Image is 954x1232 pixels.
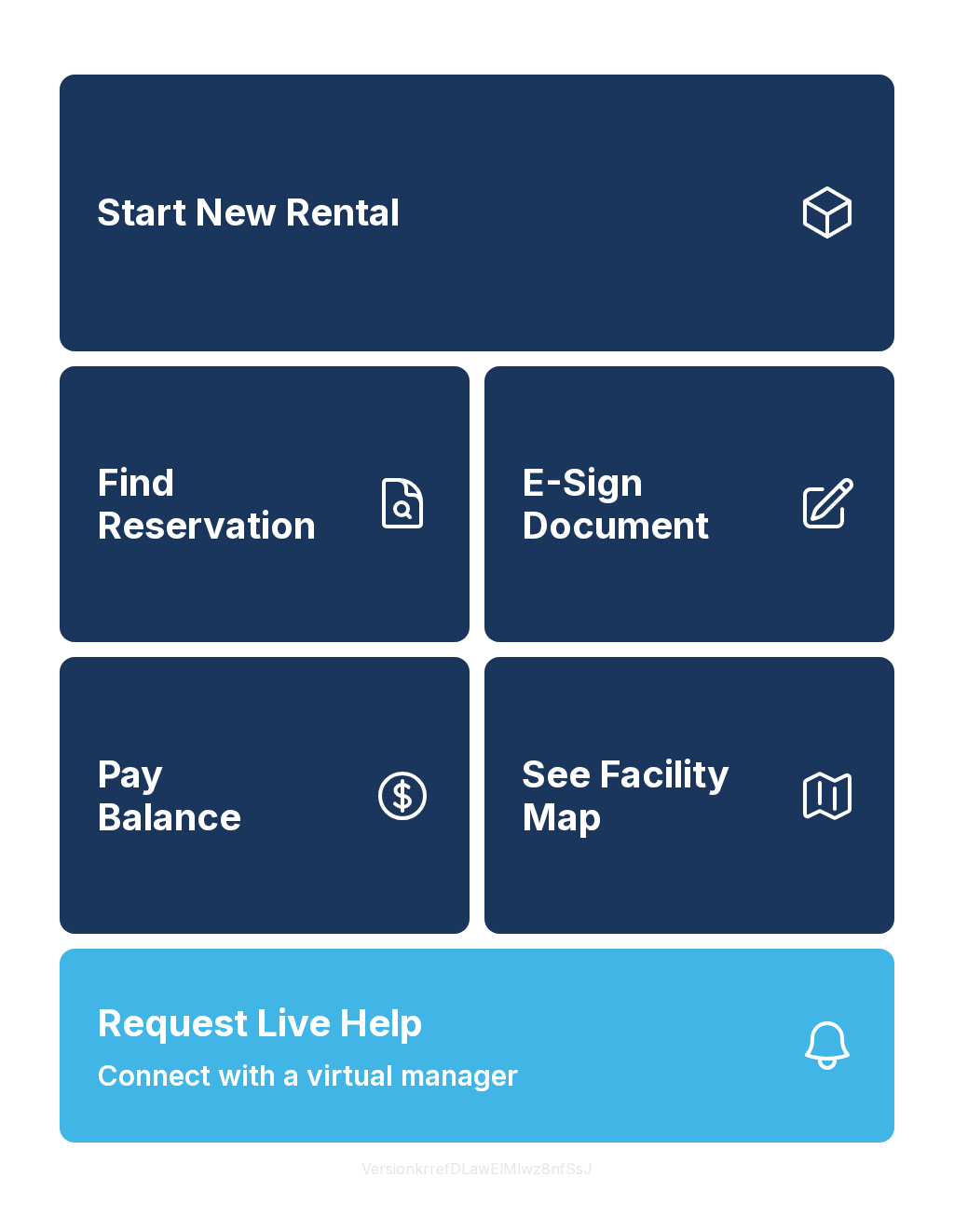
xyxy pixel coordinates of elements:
[522,461,783,546] span: E-Sign Document
[97,1055,518,1097] span: Connect with a virtual manager
[484,657,894,934] button: See Facility Map
[60,949,894,1143] button: Request Live HelpConnect with a virtual manager
[97,995,423,1051] span: Request Live Help
[97,461,358,546] span: Find Reservation
[60,366,470,643] a: Find Reservation
[522,753,783,838] span: See Facility Map
[97,753,241,838] span: Pay Balance
[60,657,470,934] button: PayBalance
[60,75,894,351] a: Start New Rental
[97,191,400,234] span: Start New Rental
[347,1143,607,1195] button: VersionkrrefDLawElMlwz8nfSsJ
[484,366,894,643] a: E-Sign Document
